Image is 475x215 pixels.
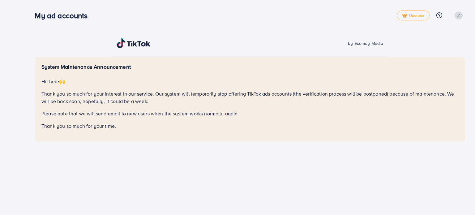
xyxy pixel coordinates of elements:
[59,78,65,85] span: 🙌
[117,38,151,48] img: TikTok
[41,110,458,117] p: Please note that we will send email to new users when the system works normally again.
[402,13,424,18] span: Upgrade
[41,90,458,105] p: Thank you so much for your interest in our service. Our system will temporarily stop offering Tik...
[348,40,383,46] span: by Ecomdy Media
[41,78,458,85] p: Hi there
[35,11,92,20] h3: My ad accounts
[397,11,430,20] a: tickUpgrade
[41,122,458,130] p: Thank you so much for your time.
[41,64,458,70] h5: System Maintenance Announcement
[402,14,407,18] img: tick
